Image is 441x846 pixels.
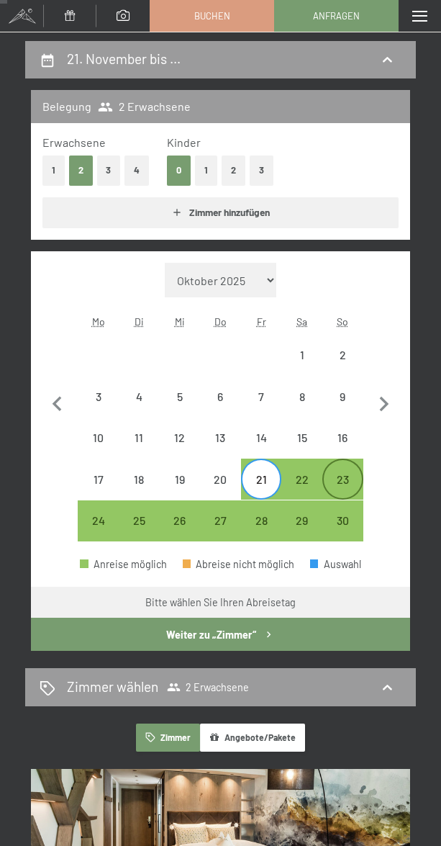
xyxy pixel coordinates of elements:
div: Abreise nicht möglich [78,376,119,417]
div: Abreise nicht möglich [183,559,295,570]
div: Tue Nov 25 2025 [119,500,160,541]
span: 2 Erwachsene [98,99,191,114]
span: Kinder [167,135,201,149]
div: 3 [79,391,117,429]
div: Abreise nicht möglich [200,376,241,417]
div: 8 [283,391,321,429]
div: 16 [324,432,362,470]
div: Abreise nicht möglich [241,376,282,417]
div: 7 [242,391,281,429]
div: 5 [161,391,199,429]
div: Wed Nov 12 2025 [160,418,201,459]
div: Auswahl [310,559,361,570]
div: 18 [120,474,158,512]
div: Bitte wählen Sie Ihren Abreisetag [145,595,296,610]
div: Fri Nov 07 2025 [241,376,282,417]
div: 17 [79,474,117,512]
div: Sun Nov 23 2025 [322,459,363,500]
div: Abreise nicht möglich [281,376,322,417]
div: Abreise nicht möglich [322,418,363,459]
div: Anreise möglich [80,559,167,570]
div: Abreise nicht möglich [160,459,201,500]
div: Abreise möglich [281,500,322,541]
h3: Belegung [42,99,91,114]
div: Abreise nicht möglich [160,418,201,459]
a: Anfragen [275,1,398,31]
button: 4 [124,156,149,185]
abbr: Montag [92,315,105,328]
span: Anfragen [313,9,360,22]
button: 3 [250,156,273,185]
abbr: Dienstag [135,315,144,328]
h2: 21. November bis … [67,50,181,67]
div: Abreise möglich [281,459,322,500]
div: Thu Nov 27 2025 [200,500,241,541]
div: 13 [201,432,240,470]
div: Fri Nov 28 2025 [241,500,282,541]
div: Sat Nov 08 2025 [281,376,322,417]
div: Thu Nov 13 2025 [200,418,241,459]
div: 22 [283,474,321,512]
div: Sun Nov 16 2025 [322,418,363,459]
abbr: Mittwoch [175,315,185,328]
button: 1 [195,156,217,185]
div: Abreise nicht möglich [119,418,160,459]
div: Abreise nicht möglich [322,376,363,417]
div: 25 [120,515,158,553]
div: Mon Nov 03 2025 [78,376,119,417]
div: 1 [283,349,321,387]
a: Buchen [150,1,273,31]
div: 12 [161,432,199,470]
div: Mon Nov 10 2025 [78,418,119,459]
div: 6 [201,391,240,429]
div: Abreise nicht möglich [119,376,160,417]
div: Sun Nov 09 2025 [322,376,363,417]
div: 10 [79,432,117,470]
abbr: Freitag [257,315,266,328]
div: Abreise möglich [322,459,363,500]
div: Thu Nov 06 2025 [200,376,241,417]
div: Abreise nicht möglich [241,418,282,459]
button: 0 [167,156,191,185]
div: Fri Nov 21 2025 [241,459,282,500]
div: 21 [242,474,281,512]
div: 30 [324,515,362,553]
button: 3 [97,156,121,185]
div: Abreise nicht möglich [281,335,322,376]
div: 26 [161,515,199,553]
abbr: Samstag [296,315,307,328]
span: Buchen [194,9,230,22]
button: Zimmer hinzufügen [42,197,399,229]
div: Abreise möglich [78,500,119,541]
div: Tue Nov 18 2025 [119,459,160,500]
button: 2 [222,156,245,185]
button: Weiter zu „Zimmer“ [31,618,410,651]
div: Abreise möglich [322,500,363,541]
div: Tue Nov 04 2025 [119,376,160,417]
div: 27 [201,515,240,553]
button: 2 [69,156,93,185]
div: Abreise nicht möglich [119,459,160,500]
div: Abreise nicht möglich [200,459,241,500]
div: Abreise nicht möglich [78,418,119,459]
div: Abreise nicht möglich [160,376,201,417]
div: Wed Nov 19 2025 [160,459,201,500]
div: Mon Nov 24 2025 [78,500,119,541]
div: 11 [120,432,158,470]
button: Vorheriger Monat [42,263,73,542]
div: 14 [242,432,281,470]
abbr: Sonntag [337,315,348,328]
div: Sat Nov 22 2025 [281,459,322,500]
abbr: Donnerstag [214,315,227,328]
div: Mon Nov 17 2025 [78,459,119,500]
div: Abreise nicht möglich [200,418,241,459]
div: Sat Nov 15 2025 [281,418,322,459]
h2: Zimmer wählen [67,678,158,697]
div: Sat Nov 29 2025 [281,500,322,541]
div: Tue Nov 11 2025 [119,418,160,459]
div: Abreise möglich [241,459,282,500]
div: 20 [201,474,240,512]
div: Sun Nov 30 2025 [322,500,363,541]
div: Sun Nov 02 2025 [322,335,363,376]
div: Abreise nicht möglich [322,335,363,376]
